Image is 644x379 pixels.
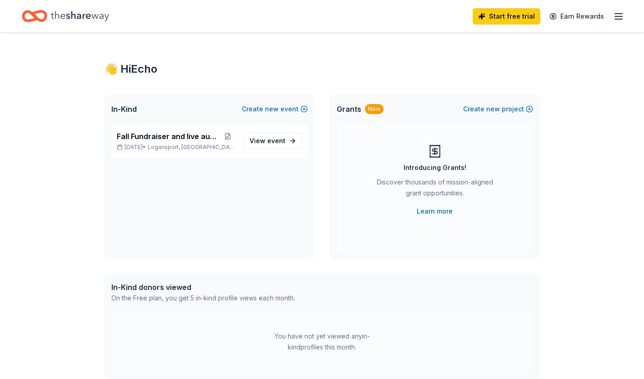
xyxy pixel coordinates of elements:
a: Start free trial [473,8,540,25]
span: new [265,104,279,115]
span: Fall Fundraiser and live auction [117,131,220,142]
a: View event [244,133,302,149]
div: 👋 Hi Echo [104,62,540,76]
div: Introducing Grants! [404,162,466,173]
div: In-Kind donors viewed [111,282,295,293]
span: View [250,135,285,146]
p: [DATE] • [117,144,236,151]
button: Createnewproject [463,104,533,115]
a: Learn more [417,206,453,217]
span: event [267,137,285,145]
div: On the Free plan, you get 5 in-kind profile views each month. [111,293,295,304]
span: new [486,104,500,115]
div: You have not yet viewed any in-kind profiles this month. [265,331,379,353]
span: Grants [337,104,361,115]
a: Home [22,5,109,27]
div: Discover thousands of mission-aligned grant opportunities. [373,177,497,202]
button: Createnewevent [242,104,308,115]
a: Earn Rewards [544,8,609,25]
div: New [365,104,384,114]
span: In-Kind [111,104,137,115]
span: Logansport, [GEOGRAPHIC_DATA] [148,144,236,151]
